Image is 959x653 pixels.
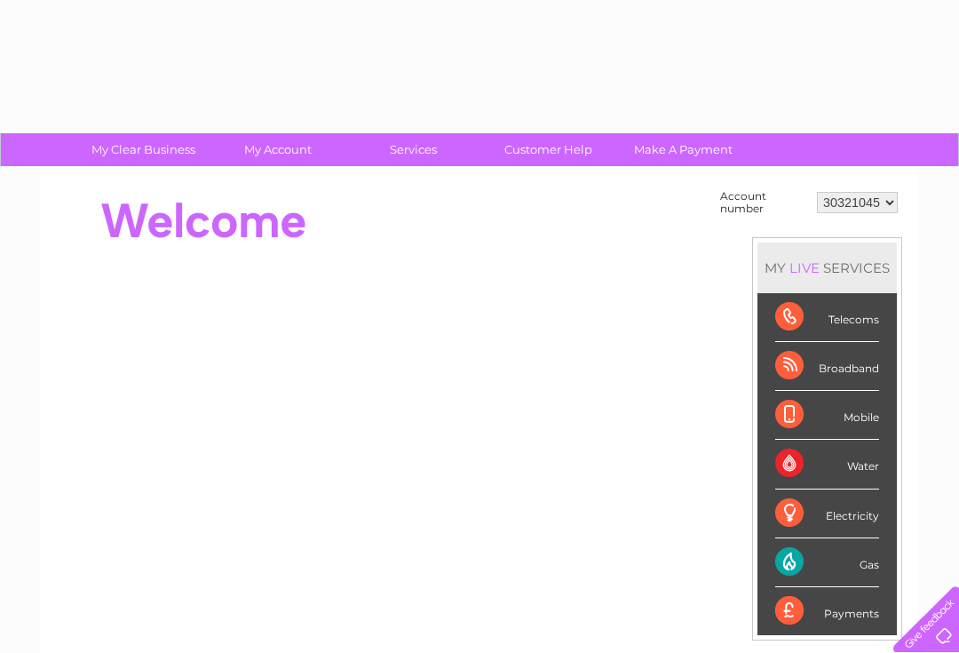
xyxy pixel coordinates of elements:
div: Water [775,440,879,489]
a: My Account [205,133,352,166]
a: Services [340,133,487,166]
div: Gas [775,538,879,587]
a: Customer Help [475,133,622,166]
div: Payments [775,587,879,635]
div: Telecoms [775,293,879,342]
div: Mobile [775,391,879,440]
a: My Clear Business [70,133,217,166]
td: Account number [716,186,812,219]
a: Make A Payment [610,133,757,166]
div: Electricity [775,490,879,538]
div: Broadband [775,342,879,391]
div: MY SERVICES [757,243,897,293]
div: LIVE [786,259,823,276]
